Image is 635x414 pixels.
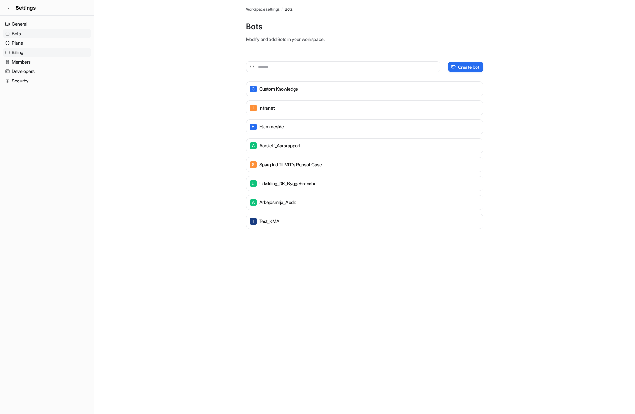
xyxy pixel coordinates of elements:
span: S [250,161,257,168]
span: A [250,142,257,149]
span: H [250,124,257,130]
p: Bots [246,22,483,32]
a: Members [3,57,91,67]
p: Udvikling_DK_Byggebranche [259,180,317,187]
a: Plans [3,38,91,48]
span: Settings [16,4,36,12]
p: Arbejdsmiljø_Audit [259,199,296,206]
span: C [250,86,257,92]
button: Create bot [448,62,483,72]
a: Developers [3,67,91,76]
p: Create bot [458,64,479,70]
a: Billing [3,48,91,57]
span: / [281,7,283,12]
a: Bots [3,29,91,38]
span: I [250,105,257,111]
p: Aarsleff_Aarsrapport [259,142,301,149]
a: General [3,20,91,29]
p: Custom Knowledge [259,86,298,92]
p: intranet [259,105,275,111]
span: U [250,180,257,187]
a: Bots [285,7,293,12]
span: T [250,218,257,225]
a: Security [3,76,91,85]
p: Modify and add Bots in your workspace. [246,36,483,43]
p: Spørg ind til MIT's Repsol-case [259,161,322,168]
span: A [250,199,257,206]
p: Test_KMA [259,218,280,225]
a: Workspace settings [246,7,280,12]
p: Hjemmeside [259,124,284,130]
img: create [451,65,456,69]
